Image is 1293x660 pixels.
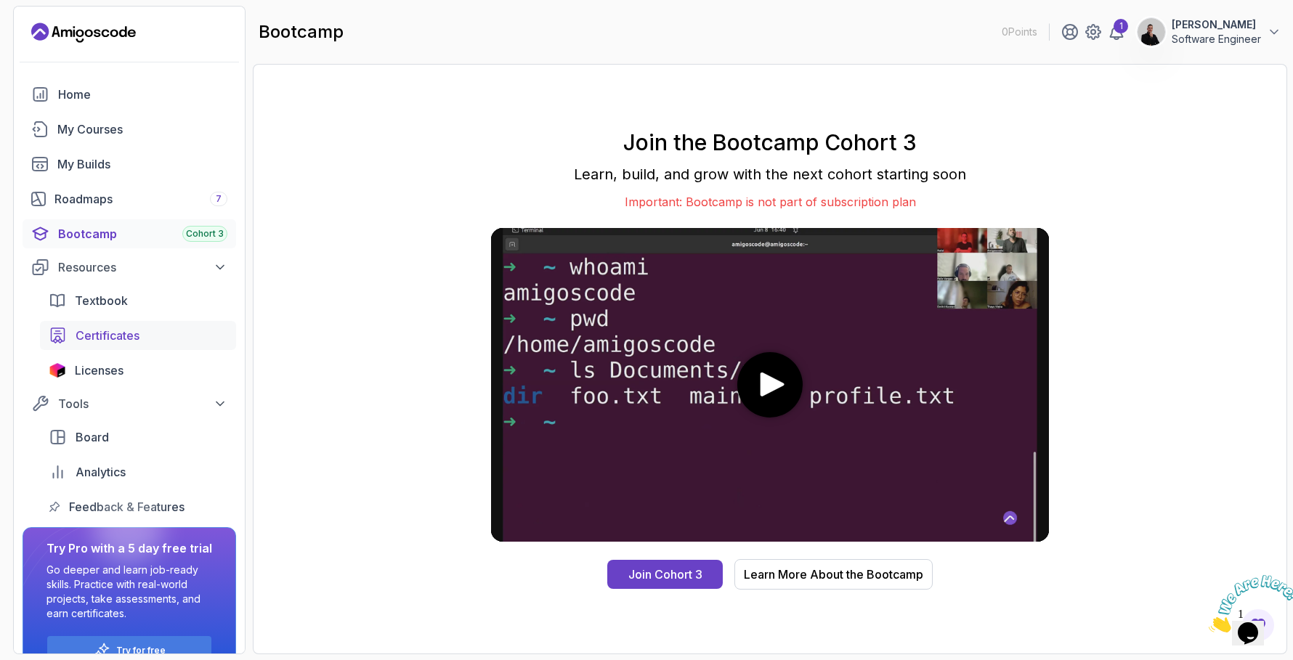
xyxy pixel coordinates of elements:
[69,498,185,516] span: Feedback & Features
[6,6,12,18] span: 1
[58,258,227,276] div: Resources
[75,292,128,309] span: Textbook
[76,463,126,481] span: Analytics
[23,184,236,213] a: roadmaps
[6,6,96,63] img: Chat attention grabber
[491,164,1049,184] p: Learn, build, and grow with the next cohort starting soon
[607,560,723,589] button: Join Cohort 3
[1108,23,1125,41] a: 1
[259,20,344,44] h2: bootcamp
[49,363,66,378] img: jetbrains icon
[23,80,236,109] a: home
[491,129,1049,155] h1: Join the Bootcamp Cohort 3
[491,193,1049,211] p: Important: Bootcamp is not part of subscription plan
[23,150,236,179] a: builds
[40,423,236,452] a: board
[40,286,236,315] a: textbook
[76,428,109,446] span: Board
[744,566,923,583] div: Learn More About the Bootcamp
[1172,17,1261,32] p: [PERSON_NAME]
[46,563,212,621] p: Go deeper and learn job-ready skills. Practice with real-world projects, take assessments, and ea...
[57,155,227,173] div: My Builds
[23,254,236,280] button: Resources
[57,121,227,138] div: My Courses
[1002,25,1037,39] p: 0 Points
[23,115,236,144] a: courses
[1138,18,1165,46] img: user profile image
[1114,19,1128,33] div: 1
[216,193,222,205] span: 7
[40,492,236,521] a: feedback
[734,559,933,590] button: Learn More About the Bootcamp
[58,225,227,243] div: Bootcamp
[1203,569,1293,638] iframe: chat widget
[58,395,227,412] div: Tools
[1137,17,1281,46] button: user profile image[PERSON_NAME]Software Engineer
[116,645,166,656] a: Try for free
[23,391,236,417] button: Tools
[40,457,236,486] a: analytics
[186,228,224,240] span: Cohort 3
[75,362,123,379] span: Licenses
[628,566,702,583] div: Join Cohort 3
[23,219,236,248] a: bootcamp
[58,86,227,103] div: Home
[31,21,136,44] a: Landing page
[1172,32,1261,46] p: Software Engineer
[40,356,236,385] a: licenses
[76,327,139,344] span: Certificates
[40,321,236,350] a: certificates
[54,190,227,208] div: Roadmaps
